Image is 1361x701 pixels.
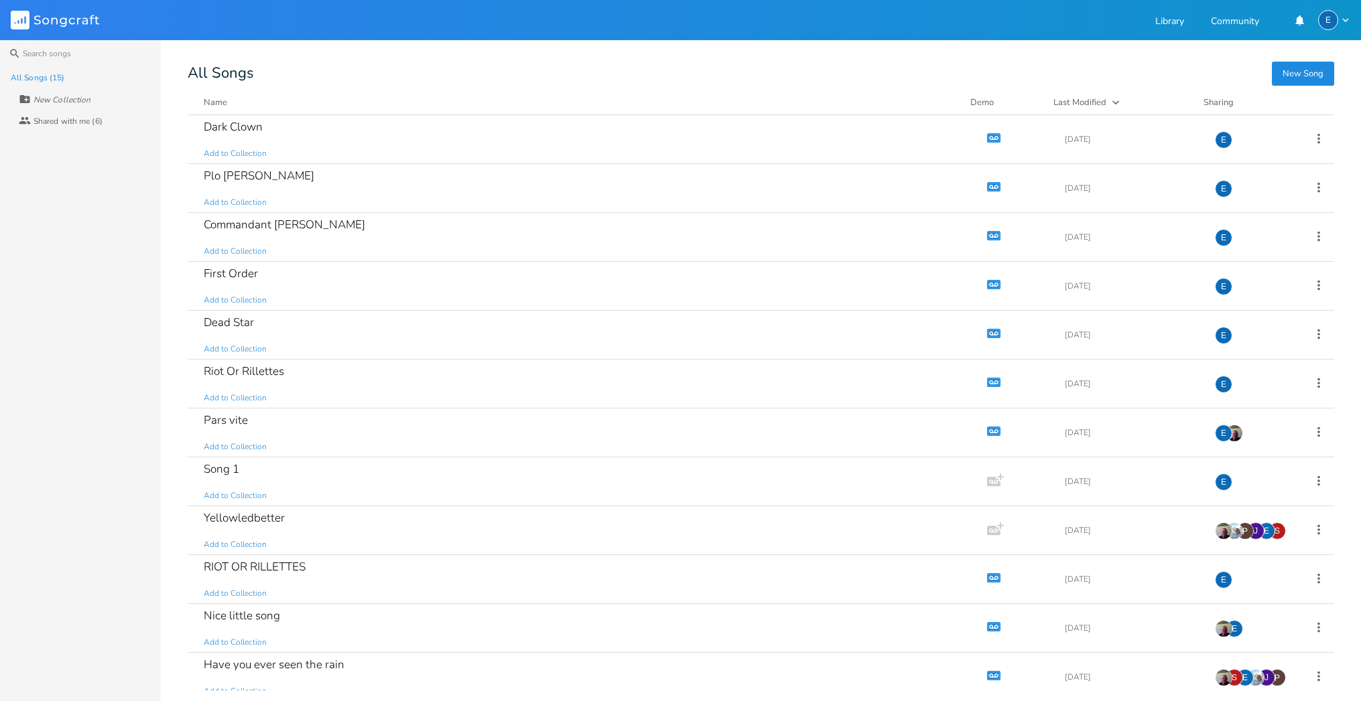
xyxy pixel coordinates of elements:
div: Sharing [1204,96,1284,109]
div: [DATE] [1065,673,1199,681]
div: New Collection [34,96,90,104]
div: [DATE] [1065,477,1199,485]
div: emmanuel.grasset [1258,522,1275,540]
div: Jo [1258,669,1275,686]
div: First Order [204,268,258,279]
div: Commandant [PERSON_NAME] [204,219,365,230]
div: [DATE] [1065,429,1199,437]
div: emmanuel.grasset [1226,620,1243,637]
div: [DATE] [1065,624,1199,632]
span: Add to Collection [204,686,267,697]
div: emmanuel.grasset [1215,424,1232,442]
div: emmanuel.grasset [1215,278,1232,295]
img: Keith Dalton [1226,424,1243,442]
button: Last Modified [1053,96,1187,109]
div: emmanuel.grasset [1215,229,1232,246]
span: Add to Collection [204,441,267,453]
div: RIOT OR RILLETTES [204,561,306,572]
div: emmanuel.grasset [1236,669,1254,686]
div: Have you ever seen the rain [204,659,344,670]
a: Community [1211,17,1259,28]
div: [DATE] [1065,331,1199,339]
div: [DATE] [1065,233,1199,241]
div: Name [204,96,227,108]
div: Nice little song [204,610,280,621]
div: emmanuel.grasset [1215,327,1232,344]
div: Last Modified [1053,96,1106,108]
div: emmanuel.grasset [1215,376,1232,393]
span: Add to Collection [204,343,267,355]
div: emmanuel.grasset [1215,473,1232,491]
img: Keith Dalton [1215,669,1232,686]
div: emmanuel.grasset [1318,10,1338,30]
div: Yellowledbetter [204,512,285,524]
div: [DATE] [1065,526,1199,534]
div: Dark Clown [204,121,263,133]
button: New Song [1272,62,1334,86]
img: Johnny Bühler [1247,669,1265,686]
div: All Songs [188,67,1334,80]
img: Keith Dalton [1215,522,1232,540]
span: Add to Collection [204,539,267,550]
button: Name [204,96,954,109]
div: Riot Or Rillettes [204,366,284,377]
img: Johnny Bühler [1226,522,1243,540]
div: [DATE] [1065,575,1199,583]
a: Library [1155,17,1184,28]
div: emmanuel.grasset [1215,180,1232,198]
span: Add to Collection [204,490,267,501]
div: Shared with me (6) [34,117,103,125]
img: Pierre-Antoine Zufferey [1236,522,1254,540]
span: Add to Collection [204,295,267,306]
span: Add to Collection [204,197,267,208]
div: sean.alari [1226,669,1243,686]
button: E [1318,10,1350,30]
span: Add to Collection [204,246,267,257]
div: Plo [PERSON_NAME] [204,170,314,181]
div: [DATE] [1065,135,1199,143]
span: Add to Collection [204,637,267,648]
span: Add to Collection [204,148,267,159]
div: Demo [970,96,1037,109]
span: Add to Collection [204,392,267,404]
img: Pierre-Antoine Zufferey [1269,669,1286,686]
div: Song 1 [204,463,239,475]
span: Add to Collection [204,588,267,599]
div: All Songs (15) [11,74,64,82]
div: sean.alari [1269,522,1286,540]
div: Pars vite [204,414,248,426]
div: emmanuel.grasset [1215,571,1232,589]
div: [DATE] [1065,282,1199,290]
div: Jo [1247,522,1265,540]
div: [DATE] [1065,184,1199,192]
img: Keith Dalton [1215,620,1232,637]
div: emmanuel.grasset [1215,131,1232,149]
div: [DATE] [1065,380,1199,388]
div: Dead Star [204,317,254,328]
